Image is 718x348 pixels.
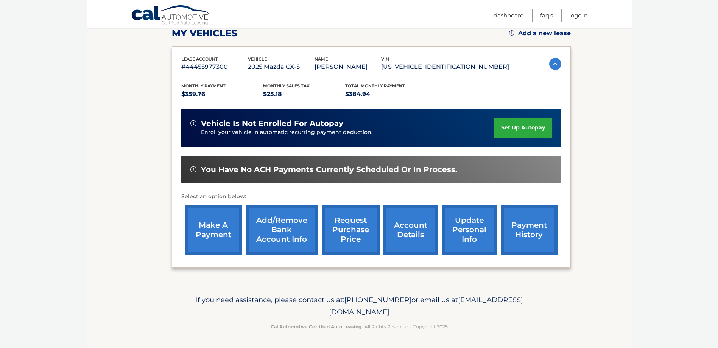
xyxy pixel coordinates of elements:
p: [PERSON_NAME] [315,62,381,72]
p: $25.18 [263,89,345,99]
span: Monthly Payment [181,83,226,89]
img: alert-white.svg [190,120,196,126]
a: Add a new lease [509,30,571,37]
p: - All Rights Reserved - Copyright 2025 [177,323,542,331]
a: Cal Automotive [131,5,210,27]
a: Add/Remove bank account info [246,205,318,255]
a: request purchase price [322,205,380,255]
span: [EMAIL_ADDRESS][DOMAIN_NAME] [329,295,523,316]
a: Dashboard [494,9,524,22]
span: Monthly sales Tax [263,83,310,89]
a: payment history [501,205,558,255]
a: Logout [569,9,587,22]
h2: my vehicles [172,28,237,39]
p: $359.76 [181,89,263,99]
strong: Cal Automotive Certified Auto Leasing [271,324,361,329]
p: $384.94 [345,89,427,99]
p: If you need assistance, please contact us at: or email us at [177,294,542,318]
p: Select an option below: [181,192,561,201]
img: add.svg [509,30,514,36]
a: FAQ's [540,9,553,22]
a: make a payment [185,205,242,255]
p: #44455977300 [181,62,248,72]
span: [PHONE_NUMBER] [344,295,411,304]
p: [US_VEHICLE_IDENTIFICATION_NUMBER] [381,62,509,72]
img: alert-white.svg [190,166,196,172]
a: update personal info [442,205,497,255]
p: 2025 Mazda CX-5 [248,62,315,72]
a: set up autopay [494,118,552,138]
span: vehicle [248,56,267,62]
a: account details [383,205,438,255]
span: You have no ACH payments currently scheduled or in process. [201,165,457,174]
span: vehicle is not enrolled for autopay [201,119,343,128]
img: accordion-active.svg [549,58,561,70]
span: lease account [181,56,218,62]
span: vin [381,56,389,62]
span: name [315,56,328,62]
p: Enroll your vehicle in automatic recurring payment deduction. [201,128,495,137]
span: Total Monthly Payment [345,83,405,89]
